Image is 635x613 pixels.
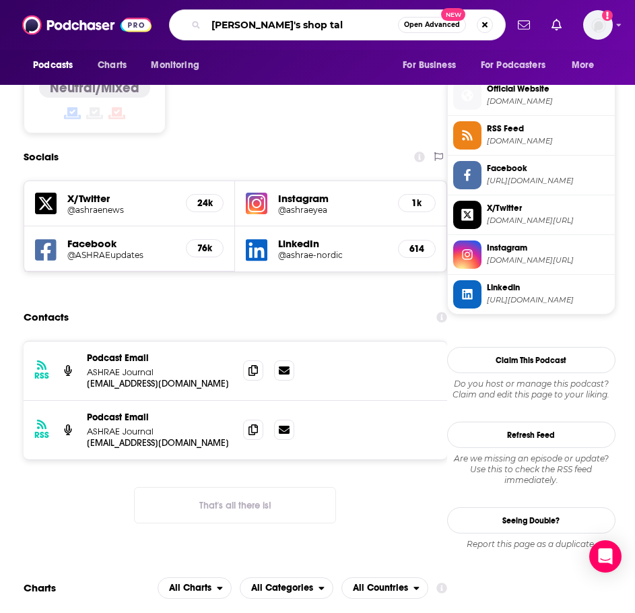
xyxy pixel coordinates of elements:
p: [EMAIL_ADDRESS][DOMAIN_NAME] [87,437,232,449]
p: Podcast Email [87,352,232,364]
span: https://www.facebook.com/ASHRAEupdates [487,176,609,186]
button: open menu [141,53,216,78]
button: Refresh Feed [447,422,615,448]
h5: Facebook [67,237,175,250]
span: https://www.linkedin.com/company/ashrae-nordic [487,295,609,305]
p: ASHRAE Journal [87,426,232,437]
div: Claim and edit this page to your liking. [447,379,615,400]
a: @ashraenews [67,205,175,215]
a: @ashraeyea [278,205,387,215]
h5: @ASHRAEupdates [67,250,164,260]
span: All Charts [169,583,211,593]
h5: @ashraenews [67,205,164,215]
span: Facebook [487,162,609,174]
span: twitter.com/ashraenews [487,216,609,226]
h3: RSS [34,430,49,441]
span: More [572,56,595,75]
span: ashrae.org [487,96,609,106]
a: @ashrae-nordic [278,250,387,260]
button: open menu [341,577,428,599]
img: iconImage [246,193,267,214]
span: RSS Feed [487,123,609,135]
button: Open AdvancedNew [398,17,466,33]
h2: Countries [341,577,428,599]
span: Linkedin [487,282,609,294]
span: Open Advanced [404,22,460,28]
h5: X/Twitter [67,192,175,205]
svg: Add a profile image [602,10,613,21]
p: Podcast Email [87,412,232,423]
button: open menu [562,53,611,78]
span: feeds.buzzsprout.com [487,136,609,146]
h3: RSS [34,370,49,381]
span: Logged in as ILATeam [583,10,613,40]
a: Show notifications dropdown [546,13,567,36]
a: Facebook[URL][DOMAIN_NAME] [453,161,609,189]
span: Monitoring [151,56,199,75]
span: instagram.com/ashraeyea [487,255,609,265]
div: Open Intercom Messenger [589,540,622,573]
button: open menu [393,53,473,78]
p: [EMAIL_ADDRESS][DOMAIN_NAME] [87,378,232,389]
div: Are we missing an episode or update? Use this to check the RSS feed immediately. [447,453,615,486]
button: open menu [240,577,333,599]
a: @ASHRAEupdates [67,250,175,260]
h2: Socials [24,144,59,170]
button: open menu [472,53,565,78]
span: Charts [98,56,127,75]
h5: @ashraeyea [278,205,375,215]
button: Show profile menu [583,10,613,40]
h2: Charts [24,581,56,594]
span: Instagram [487,242,609,254]
span: All Countries [353,583,408,593]
h2: Categories [240,577,333,599]
h5: @ashrae-nordic [278,250,375,260]
span: Do you host or manage this podcast? [447,379,615,389]
a: Charts [89,53,135,78]
a: RSS Feed[DOMAIN_NAME] [453,121,609,150]
h5: 1k [409,197,424,209]
a: Linkedin[URL][DOMAIN_NAME] [453,280,609,309]
span: New [441,8,465,21]
div: Search podcasts, credits, & more... [169,9,506,40]
span: Podcasts [33,56,73,75]
h5: LinkedIn [278,237,387,250]
div: Report this page as a duplicate. [447,539,615,550]
button: Nothing here. [134,487,336,523]
span: For Podcasters [481,56,545,75]
img: Podchaser - Follow, Share and Rate Podcasts [22,12,152,38]
a: Show notifications dropdown [512,13,535,36]
a: Seeing Double? [447,507,615,534]
span: X/Twitter [487,202,609,214]
button: open menu [158,577,232,599]
img: User Profile [583,10,613,40]
h2: Contacts [24,304,69,330]
span: Official Website [487,83,609,95]
h2: Platforms [158,577,232,599]
a: Official Website[DOMAIN_NAME] [453,82,609,110]
a: Instagram[DOMAIN_NAME][URL] [453,240,609,269]
p: ASHRAE Journal [87,366,232,378]
input: Search podcasts, credits, & more... [206,14,398,36]
span: All Categories [251,583,313,593]
a: X/Twitter[DOMAIN_NAME][URL] [453,201,609,229]
button: Claim This Podcast [447,347,615,373]
h5: 614 [409,243,424,255]
h5: 76k [197,243,212,254]
h5: Instagram [278,192,387,205]
span: For Business [403,56,456,75]
button: open menu [24,53,90,78]
h5: 24k [197,197,212,209]
h4: Neutral/Mixed [50,79,139,96]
